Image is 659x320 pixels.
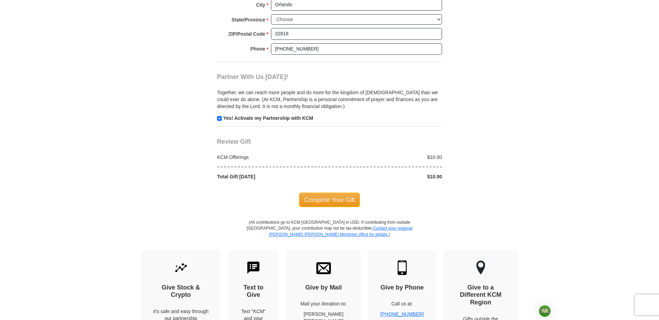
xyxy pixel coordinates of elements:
div: $10.00 [329,173,446,180]
span: Complete Your Gift [299,193,360,207]
a: Contact your regional [PERSON_NAME] [PERSON_NAME] Ministries office for details. [269,226,412,237]
h4: Text to Give [240,284,267,299]
img: give-by-stock.svg [174,260,188,275]
strong: Phone [251,44,265,54]
p: Call us at: [380,300,424,307]
h4: Give to a Different KCM Region [455,284,506,306]
div: KCM Offerings [214,154,330,161]
strong: ZIP/Postal Code [228,29,265,39]
p: Together, we can reach more people and do more for the kingdom of [DEMOGRAPHIC_DATA] than we coul... [217,89,442,110]
strong: State/Province [232,15,265,25]
img: envelope.svg [316,260,331,275]
strong: Yes! Activate my Partnership with KCM [223,115,313,121]
span: Partner With Us [DATE]! [217,73,288,80]
h4: Give by Mail [298,284,349,292]
img: text-to-give.svg [246,260,261,275]
img: mobile.svg [395,260,409,275]
h4: Give by Phone [380,284,424,292]
div: $10.00 [329,154,446,161]
p: (All contributions go to KCM [GEOGRAPHIC_DATA] in USD. If contributing from outside [GEOGRAPHIC_D... [246,220,413,250]
p: Mail your donation to: [298,300,349,307]
img: other-region [476,260,486,275]
span: Review Gift [217,138,251,145]
a: [PHONE_NUMBER] [380,311,424,317]
div: Total Gift [DATE] [214,173,330,180]
h4: Give Stock & Crypto [153,284,209,299]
